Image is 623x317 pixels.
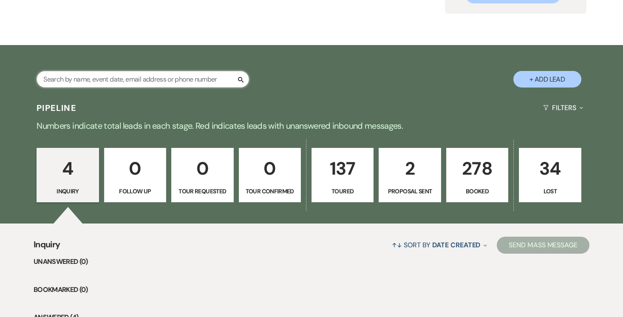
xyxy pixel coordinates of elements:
p: 4 [42,154,93,183]
a: 0Tour Confirmed [239,148,301,202]
p: Tour Requested [177,187,228,196]
input: Search by name, event date, email address or phone number [37,71,249,88]
p: Booked [452,187,503,196]
span: Date Created [432,241,480,249]
a: 0Follow Up [104,148,166,202]
p: Proposal Sent [384,187,435,196]
button: Sort By Date Created [388,234,490,256]
p: Toured [317,187,368,196]
p: Inquiry [42,187,93,196]
p: 278 [452,154,503,183]
p: 0 [177,154,228,183]
button: Filters [540,96,586,119]
a: 4Inquiry [37,148,99,202]
a: 0Tour Requested [171,148,233,202]
span: Inquiry [34,238,60,256]
a: 278Booked [446,148,508,202]
p: 34 [524,154,575,183]
li: Unanswered (0) [34,256,589,267]
button: Send Mass Message [497,237,589,254]
p: 2 [384,154,435,183]
a: 137Toured [311,148,374,202]
span: ↑↓ [392,241,402,249]
p: 0 [110,154,161,183]
p: 137 [317,154,368,183]
button: + Add Lead [513,71,581,88]
li: Bookmarked (0) [34,284,589,295]
p: Lost [524,187,575,196]
h3: Pipeline [37,102,76,114]
a: 2Proposal Sent [379,148,441,202]
a: 34Lost [519,148,581,202]
p: Tour Confirmed [244,187,295,196]
p: Follow Up [110,187,161,196]
p: 0 [244,154,295,183]
p: Numbers indicate total leads in each stage. Red indicates leads with unanswered inbound messages. [6,119,617,133]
